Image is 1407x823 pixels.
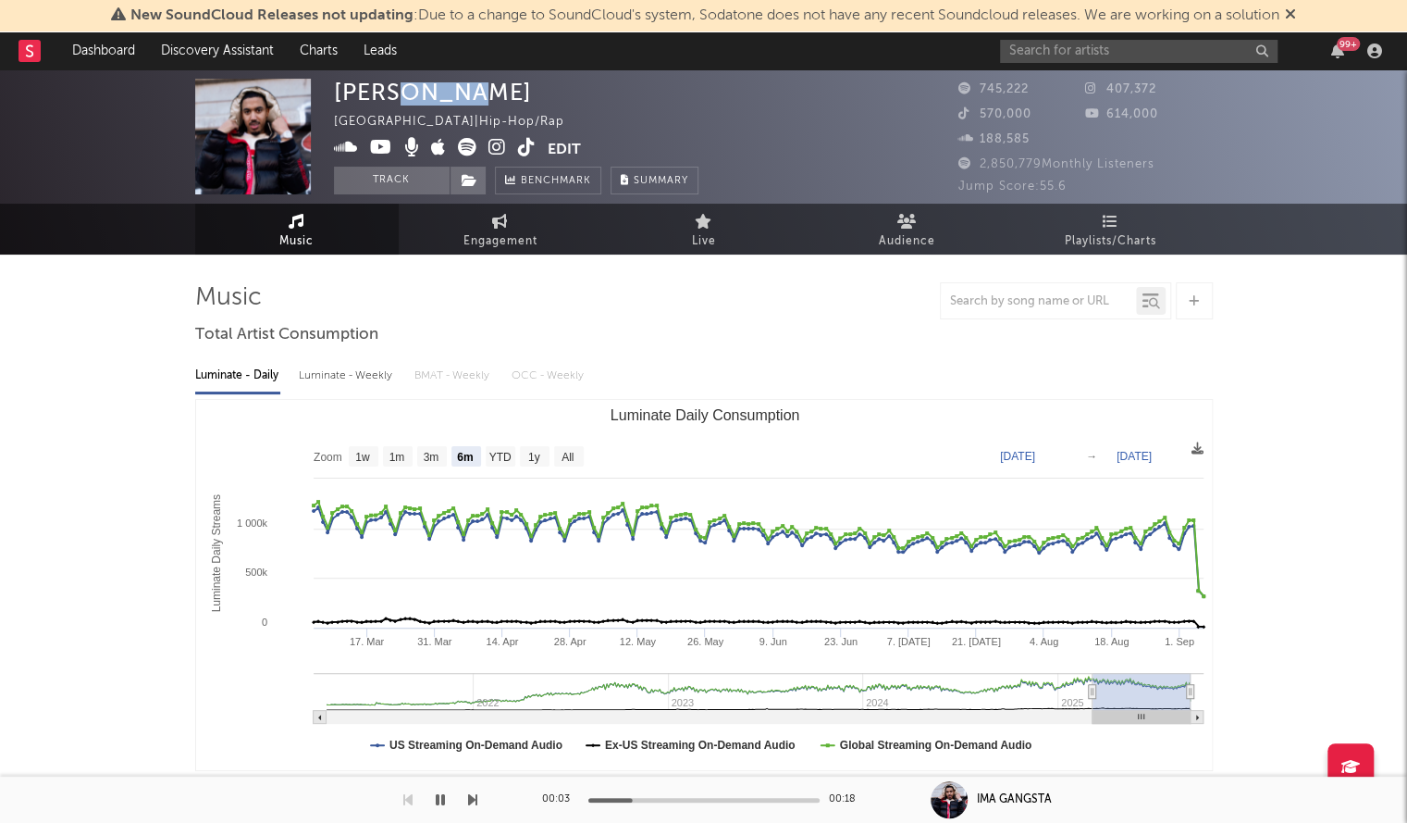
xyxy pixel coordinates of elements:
[829,789,866,811] div: 00:18
[236,517,267,529] text: 1 000k
[351,32,410,69] a: Leads
[941,294,1136,309] input: Search by song name or URL
[195,360,280,392] div: Luminate - Daily
[355,451,370,464] text: 1w
[958,181,1067,193] span: Jump Score: 55.6
[977,792,1052,808] div: IMA GANGSTA
[806,204,1009,255] a: Audience
[1029,636,1057,647] text: 4. Aug
[148,32,287,69] a: Discovery Assistant
[349,636,384,647] text: 17. Mar
[279,231,314,253] span: Music
[423,451,438,464] text: 3m
[958,133,1030,145] span: 188,585
[299,360,396,392] div: Luminate - Weekly
[417,636,452,647] text: 31. Mar
[958,108,1031,120] span: 570,000
[610,407,799,423] text: Luminate Daily Consumption
[195,204,399,255] a: Music
[1065,231,1156,253] span: Playlists/Charts
[1000,40,1277,63] input: Search for artists
[553,636,586,647] text: 28. Apr
[287,32,351,69] a: Charts
[562,451,574,464] text: All
[686,636,723,647] text: 26. May
[334,79,532,106] div: [PERSON_NAME]
[521,170,591,193] span: Benchmark
[314,451,342,464] text: Zoom
[1085,83,1156,95] span: 407,372
[619,636,656,647] text: 12. May
[634,176,688,186] span: Summary
[542,789,579,811] div: 00:03
[548,138,581,161] button: Edit
[59,32,148,69] a: Dashboard
[839,739,1031,752] text: Global Streaming On-Demand Audio
[527,451,539,464] text: 1y
[886,636,930,647] text: 7. [DATE]
[1331,44,1344,58] button: 99+
[488,451,511,464] text: YTD
[602,204,806,255] a: Live
[334,111,586,133] div: [GEOGRAPHIC_DATA] | Hip-Hop/Rap
[245,567,267,578] text: 500k
[1337,37,1360,51] div: 99 +
[958,158,1154,170] span: 2,850,779 Monthly Listeners
[958,83,1029,95] span: 745,222
[196,400,1213,770] svg: Luminate Daily Consumption
[389,739,562,752] text: US Streaming On-Demand Audio
[389,451,404,464] text: 1m
[692,231,716,253] span: Live
[457,451,473,464] text: 6m
[399,204,602,255] a: Engagement
[1164,636,1193,647] text: 1. Sep
[951,636,1000,647] text: 21. [DATE]
[823,636,857,647] text: 23. Jun
[1086,450,1097,463] text: →
[210,494,223,612] text: Luminate Daily Streams
[1000,450,1035,463] text: [DATE]
[879,231,935,253] span: Audience
[334,167,450,194] button: Track
[1009,204,1213,255] a: Playlists/Charts
[611,167,698,194] button: Summary
[1285,8,1296,23] span: Dismiss
[1117,450,1152,463] text: [DATE]
[130,8,413,23] span: New SoundCloud Releases not updating
[463,231,537,253] span: Engagement
[486,636,518,647] text: 14. Apr
[1085,108,1158,120] span: 614,000
[759,636,786,647] text: 9. Jun
[195,324,378,346] span: Total Artist Consumption
[604,739,795,752] text: Ex-US Streaming On-Demand Audio
[261,617,266,628] text: 0
[1093,636,1128,647] text: 18. Aug
[130,8,1279,23] span: : Due to a change to SoundCloud's system, Sodatone does not have any recent Soundcloud releases. ...
[495,167,601,194] a: Benchmark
